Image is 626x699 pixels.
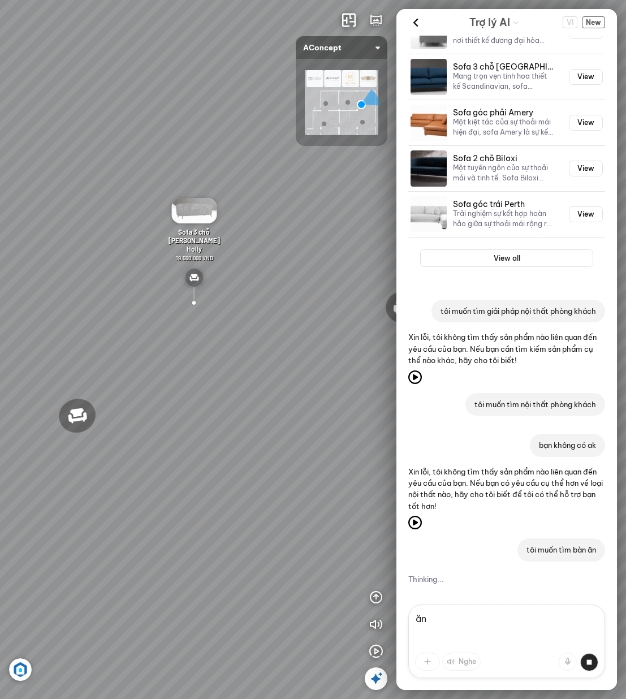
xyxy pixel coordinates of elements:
[171,198,217,223] img: Sofa_3_ch__Jonn_D47U3V2WJP4G.gif
[9,658,32,681] img: Artboard_6_4x_1_F4RHW9YJWHU.jpg
[569,69,603,85] button: View
[474,399,596,410] p: tôi muốn tìm nội thất phòng khách
[411,150,447,187] img: Sofa 2 chỗ Biloxi
[453,163,555,183] p: Một tuyên ngôn của sự thoải mái và tinh tế. Sofa Biloxi chinh phục mọi ánh nhìn bằng những đường ...
[453,209,555,228] p: Trải nghiệm sự kết hợp hoàn hảo giữa sự thoải mái rộng rãi và thiết kế đương đại cùng Sofa Perth....
[420,249,593,267] button: View all
[408,331,605,366] p: Xin lỗi, tôi không tìm thấy sản phẩm nào liên quan đến yêu cầu của bạn. Nếu bạn cần tìm kiếm sản ...
[526,544,596,555] p: tôi muốn tìm bàn ăn
[408,605,605,678] textarea: ăn
[453,108,555,118] h3: Sofa góc phải Amery
[411,105,447,141] img: Sofa góc phải Amery
[303,36,380,59] span: AConcept
[305,70,378,135] img: AConcept_CTMHTJT2R6E4.png
[408,466,605,512] p: Xin lỗi, tôi không tìm thấy sản phẩm nào liên quan đến yêu cầu của bạn. Nếu bạn có yêu cầu cụ thể...
[185,269,203,287] img: type_sofa_CL2K24RXHCN6.svg
[563,16,577,28] span: VI
[582,16,605,28] button: New Chat
[453,62,555,72] h3: Sofa 3 chỗ [GEOGRAPHIC_DATA]
[453,25,555,45] p: Khám phá Sofa Montgomery, nơi thiết kế đương đại hòa quyện cùng sự thoải mái tuyệt đỉnh. Những đư...
[408,573,605,585] div: Thinking...
[563,16,577,28] button: Change language
[469,15,510,31] span: Trợ lý AI
[569,115,603,131] button: View
[441,305,596,317] p: tôi muốn tìm giải pháp nội thất phòng khách
[169,228,220,253] span: Sofa 3 chỗ [PERSON_NAME] Holly
[175,254,213,261] span: 19.500.000 VND
[411,196,447,232] img: Sofa góc trái Perth
[453,71,555,91] p: Mang trọn vẹn tinh hoa thiết kế Scandinavian, sofa Sunderland là sự giao thoa hoàn hảo giữa vẻ đẹ...
[582,16,605,28] span: New
[453,154,555,163] h3: Sofa 2 chỗ Biloxi
[469,14,519,31] div: AI Guide options
[539,439,596,451] p: bạn không có ak
[411,59,447,95] img: Sofa 3 chỗ Sunderland
[569,161,603,176] button: View
[569,206,603,222] button: View
[453,200,555,209] h3: Sofa góc trái Perth
[453,117,555,137] p: Một kiệt tác của sự thoải mái hiện đại, sofa Amery là sự kết hợp giữa tỷ lệ rộng rãi và kiểu dáng...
